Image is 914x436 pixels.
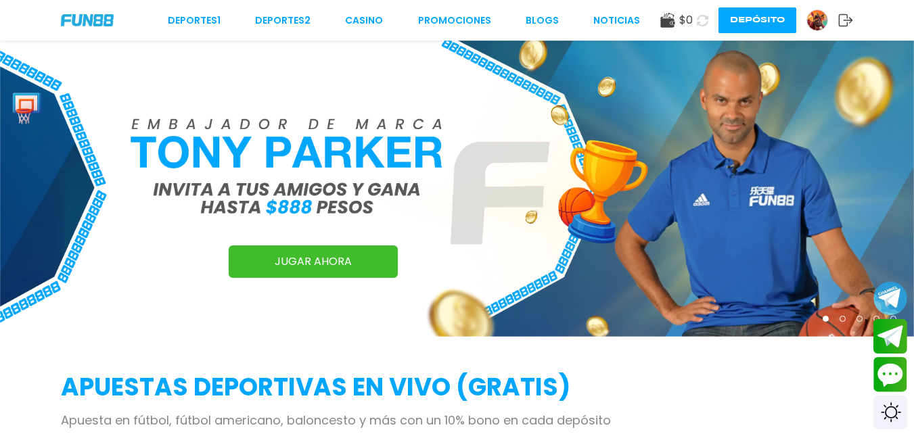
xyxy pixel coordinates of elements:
button: Contact customer service [873,357,907,392]
img: Avatar [807,10,827,30]
a: BLOGS [526,14,559,28]
p: Apuesta en fútbol, fútbol americano, baloncesto y más con un 10% bono en cada depósito [61,411,853,429]
a: NOTICIAS [593,14,640,28]
a: Deportes2 [255,14,311,28]
img: Company Logo [61,14,114,26]
span: $ 0 [679,12,693,28]
div: Switch theme [873,395,907,429]
button: Join telegram channel [873,281,907,316]
a: Avatar [806,9,838,31]
a: Promociones [418,14,491,28]
button: Join telegram [873,319,907,354]
button: Depósito [718,7,796,33]
a: CASINO [345,14,383,28]
h2: APUESTAS DEPORTIVAS EN VIVO (gratis) [61,369,853,406]
a: Deportes1 [168,14,221,28]
a: JUGAR AHORA [229,245,398,278]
